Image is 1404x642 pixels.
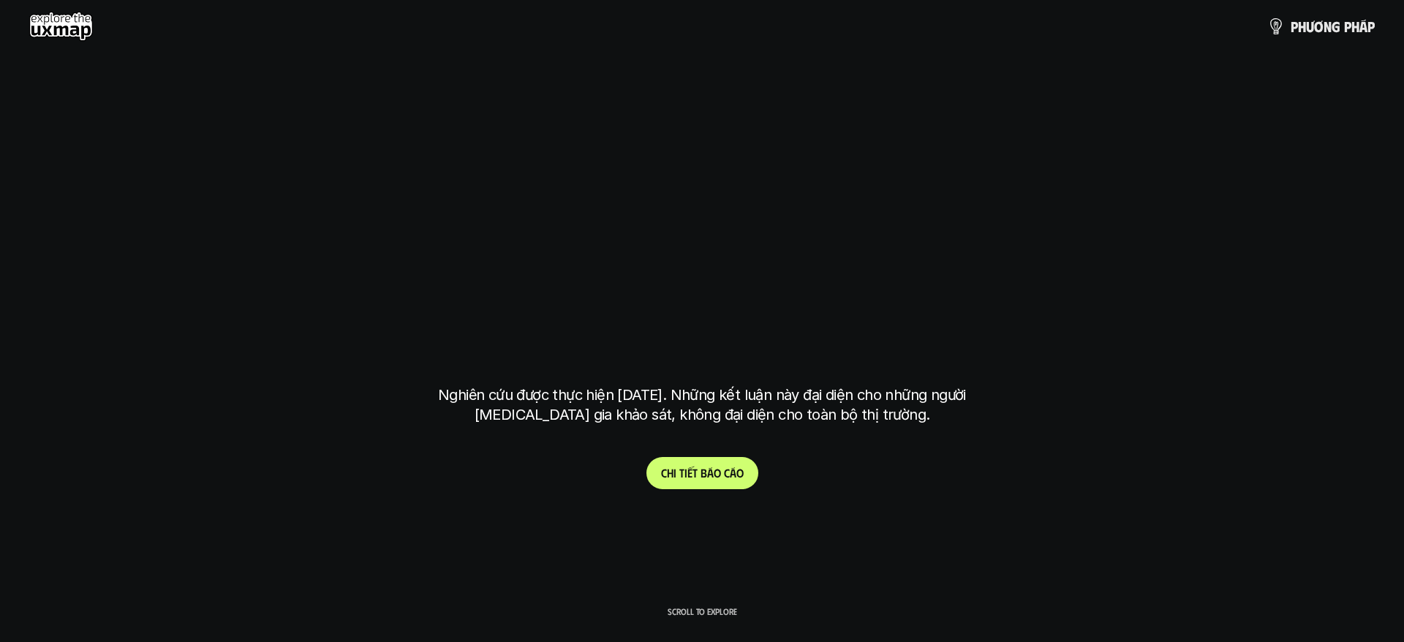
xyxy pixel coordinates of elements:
span: n [1324,18,1332,34]
span: o [714,466,721,480]
span: ư [1306,18,1314,34]
span: h [1298,18,1306,34]
span: á [707,466,714,480]
h6: Kết quả nghiên cứu [652,140,763,156]
h1: phạm vi công việc của [435,176,969,238]
span: h [667,466,673,480]
p: Nghiên cứu được thực hiện [DATE]. Những kết luận này đại diện cho những người [MEDICAL_DATA] gia ... [428,385,976,425]
span: á [1359,18,1367,34]
span: á [730,466,736,480]
span: ế [687,466,692,480]
span: p [1291,18,1298,34]
span: i [673,466,676,480]
a: phươngpháp [1267,12,1375,41]
span: h [1351,18,1359,34]
span: t [692,466,698,480]
span: i [684,466,687,480]
span: c [724,466,730,480]
span: t [679,466,684,480]
span: o [736,466,744,480]
span: b [701,466,707,480]
span: C [661,466,667,480]
span: g [1332,18,1340,34]
span: p [1344,18,1351,34]
span: ơ [1314,18,1324,34]
span: p [1367,18,1375,34]
h1: tại [GEOGRAPHIC_DATA] [442,292,963,353]
p: Scroll to explore [668,606,737,616]
a: Chitiếtbáocáo [646,457,758,489]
